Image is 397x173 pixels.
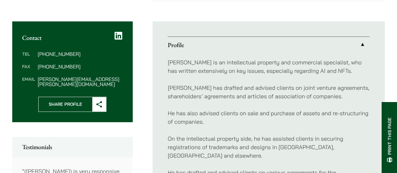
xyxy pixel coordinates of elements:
[38,51,122,57] dd: [PHONE_NUMBER]
[22,77,35,87] dt: Email
[115,31,122,40] a: LinkedIn
[168,58,370,75] p: [PERSON_NAME] is an intellectual property and commercial specialist, who has written extensively ...
[22,64,35,77] dt: Fax
[22,51,35,64] dt: Tel
[168,109,370,126] p: He has also advised clients on sale and purchase of assets and re-structuring of companies.
[38,64,122,69] dd: [PHONE_NUMBER]
[168,84,370,100] p: [PERSON_NAME] has drafted and advised clients on joint venture agreements, shareholders’ agreemen...
[39,97,92,111] span: Share Profile
[38,97,106,112] button: Share Profile
[38,77,122,87] dd: [PERSON_NAME][EMAIL_ADDRESS][PERSON_NAME][DOMAIN_NAME]
[22,143,123,151] h2: Testimonials
[168,37,370,53] a: Profile
[22,34,123,41] h2: Contact
[168,134,370,160] p: On the intellectual property side, he has assisted clients in securing registrations of trademark...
